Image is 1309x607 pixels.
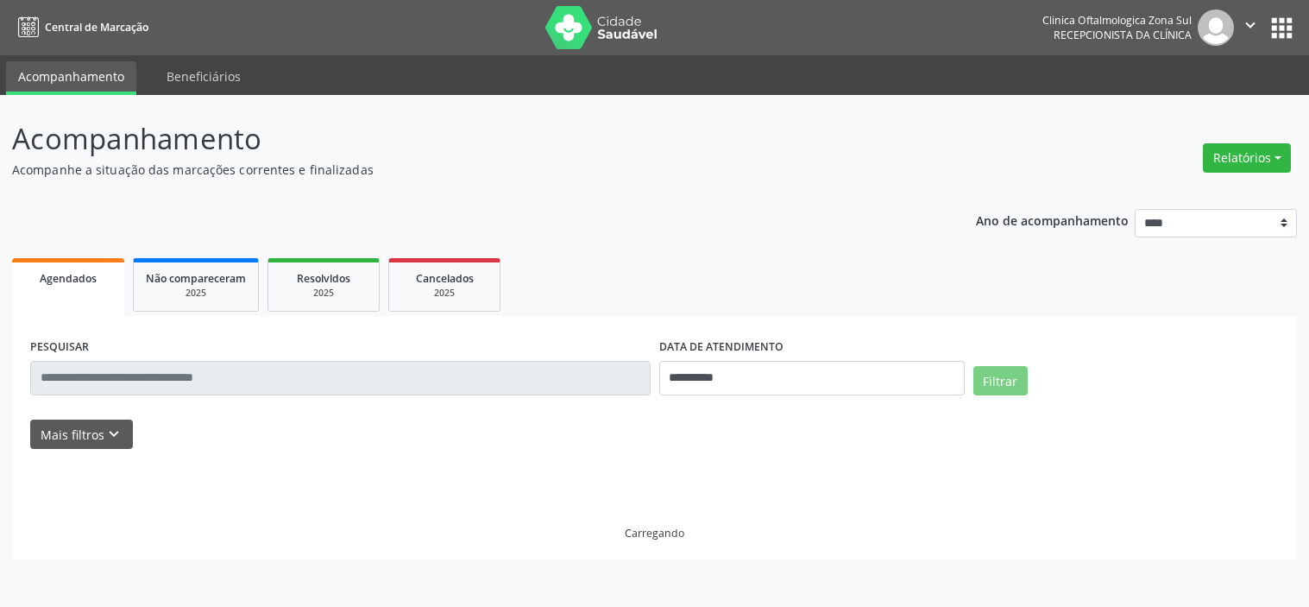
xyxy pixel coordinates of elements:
[12,161,911,179] p: Acompanhe a situação das marcações correntes e finalizadas
[1234,9,1267,46] button: 
[146,287,246,300] div: 2025
[104,425,123,444] i: keyboard_arrow_down
[146,271,246,286] span: Não compareceram
[416,271,474,286] span: Cancelados
[6,61,136,95] a: Acompanhamento
[12,117,911,161] p: Acompanhamento
[30,334,89,361] label: PESQUISAR
[1267,13,1297,43] button: apps
[1203,143,1291,173] button: Relatórios
[12,13,148,41] a: Central de Marcação
[659,334,784,361] label: DATA DE ATENDIMENTO
[1042,13,1192,28] div: Clinica Oftalmologica Zona Sul
[973,366,1028,395] button: Filtrar
[30,420,133,450] button: Mais filtroskeyboard_arrow_down
[401,287,488,300] div: 2025
[154,61,253,92] a: Beneficiários
[40,271,97,286] span: Agendados
[625,526,684,541] div: Carregando
[45,20,148,35] span: Central de Marcação
[1241,16,1260,35] i: 
[1198,9,1234,46] img: img
[297,271,350,286] span: Resolvidos
[976,209,1129,231] p: Ano de acompanhamento
[280,287,367,300] div: 2025
[1054,28,1192,42] span: Recepcionista da clínica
